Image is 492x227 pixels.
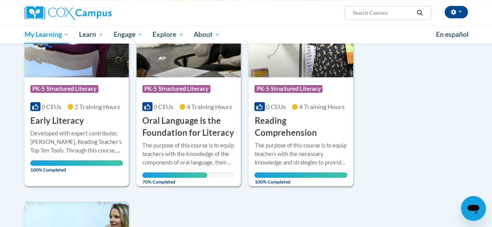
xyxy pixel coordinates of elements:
h3: Early Literacy [30,115,84,127]
div: The purpose of this course is to equip teachers with the knowledge of the components of oral lang... [142,141,235,167]
img: Cox Campus [25,6,112,20]
span: About [194,30,220,39]
input: Search Courses [352,8,414,17]
span: Learn [79,30,103,39]
div: The purpose of this course is to equip teachers with the necessary knowledge and strategies to pr... [254,141,347,167]
span: My Learning [24,30,69,39]
a: About [189,26,225,43]
a: Cox Campus [25,6,165,20]
span: Engage [114,30,143,39]
a: En español [431,26,474,43]
span: 100% Completed [30,160,123,173]
span: Explore [152,30,184,39]
span: PK-5 Structured Literacy [254,85,322,93]
div: Your progress [254,172,347,178]
div: Main menu [19,26,474,43]
div: Developed with expert contributor, [PERSON_NAME], Reading Teacher's Top Ten Tools. Through this c... [30,129,123,155]
span: PK-5 Structured Literacy [142,85,210,93]
span: 70% Completed [142,172,207,185]
a: Explore [147,26,189,43]
span: 0 CEUs [154,103,173,110]
h3: Reading Comprehension [254,115,347,139]
a: Learn [74,26,109,43]
span: 4 Training Hours [187,103,232,110]
span: 100% Completed [254,172,347,185]
button: Account Settings [445,6,468,18]
a: Engage [109,26,148,43]
span: 0 CEUs [42,103,61,110]
span: En español [436,30,469,38]
span: PK-5 Structured Literacy [30,85,98,93]
span: 2 Training Hours [75,103,120,110]
div: Your progress [142,172,207,178]
span: 0 CEUs [266,103,286,110]
a: My Learning [19,26,74,43]
button: Search [414,8,425,17]
div: Your progress [30,160,123,166]
h3: Oral Language is the Foundation for Literacy [142,115,235,139]
iframe: Button to launch messaging window [461,196,486,221]
span: 4 Training Hours [299,103,345,110]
